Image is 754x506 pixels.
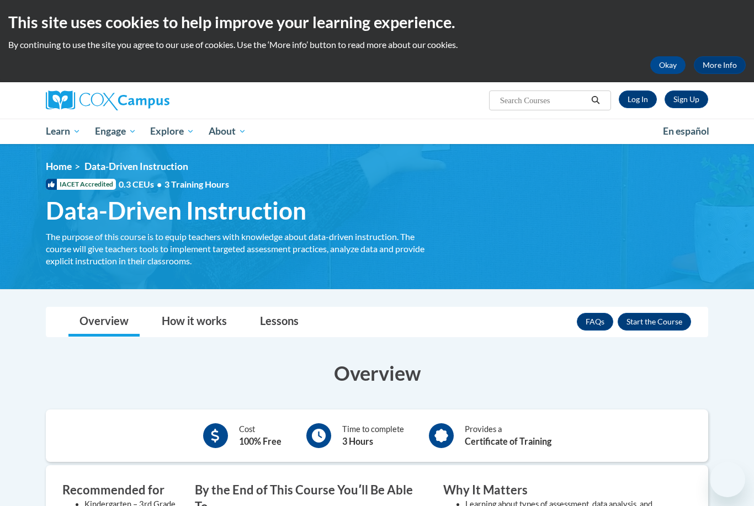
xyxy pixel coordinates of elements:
[46,196,306,225] span: Data-Driven Instruction
[8,11,746,33] h2: This site uses cookies to help improve your learning experience.
[650,56,686,74] button: Okay
[239,436,282,446] b: 100% Free
[342,436,373,446] b: 3 Hours
[239,423,282,448] div: Cost
[68,307,140,337] a: Overview
[29,119,725,144] div: Main menu
[619,90,657,108] a: Log In
[46,179,116,190] span: IACET Accredited
[164,179,229,189] span: 3 Training Hours
[119,178,229,190] span: 0.3 CEUs
[46,231,427,267] div: The purpose of this course is to equip teachers with knowledge about data-driven instruction. The...
[157,179,162,189] span: •
[443,482,675,499] h3: Why It Matters
[499,94,587,107] input: Search Courses
[465,436,551,446] b: Certificate of Training
[143,119,201,144] a: Explore
[84,161,188,172] span: Data-Driven Instruction
[150,125,194,138] span: Explore
[209,125,246,138] span: About
[8,39,746,51] p: By continuing to use the site you agree to our use of cookies. Use the ‘More info’ button to read...
[249,307,310,337] a: Lessons
[694,56,746,74] a: More Info
[46,125,81,138] span: Learn
[95,125,136,138] span: Engage
[46,161,72,172] a: Home
[618,313,691,331] button: Enroll
[577,313,613,331] a: FAQs
[39,119,88,144] a: Learn
[587,94,604,107] button: Search
[151,307,238,337] a: How it works
[663,125,709,137] span: En español
[665,90,708,108] a: Register
[46,90,169,110] img: Cox Campus
[342,423,404,448] div: Time to complete
[62,482,178,499] h3: Recommended for
[656,120,716,143] a: En español
[201,119,253,144] a: About
[46,359,708,387] h3: Overview
[465,423,551,448] div: Provides a
[88,119,144,144] a: Engage
[710,462,745,497] iframe: Button to launch messaging window
[46,90,256,110] a: Cox Campus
